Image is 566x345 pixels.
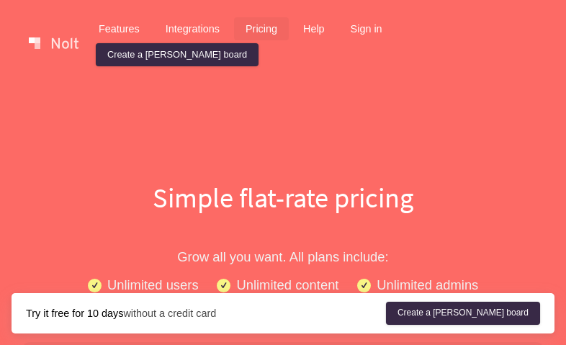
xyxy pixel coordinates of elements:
[236,274,338,295] p: Unlimited content
[26,308,123,319] strong: Try it free for 10 days
[87,17,151,40] a: Features
[154,17,231,40] a: Integrations
[292,17,336,40] a: Help
[26,306,386,321] div: without a credit card
[339,17,394,40] a: Sign in
[96,43,259,66] a: Create a [PERSON_NAME] board
[234,17,289,40] a: Pricing
[386,302,540,325] a: Create a [PERSON_NAME] board
[107,274,199,295] p: Unlimited users
[377,274,478,295] p: Unlimited admins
